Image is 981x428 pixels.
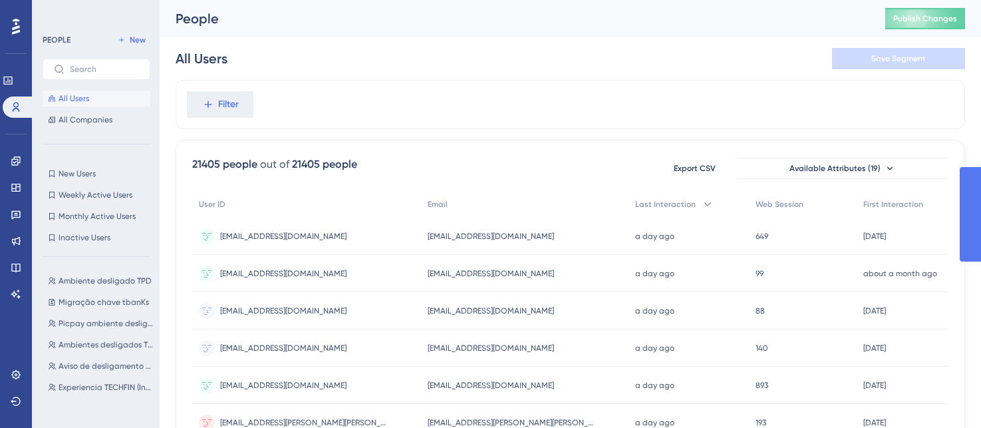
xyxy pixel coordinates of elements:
span: [EMAIL_ADDRESS][DOMAIN_NAME] [428,343,554,353]
button: New [113,32,150,48]
button: Monthly Active Users [43,208,150,224]
div: All Users [176,49,227,68]
button: Tecnologia TECHFIN (Interno) [43,401,158,417]
span: 140 [756,343,768,353]
time: [DATE] [863,343,886,353]
button: Ambientes desligados TPX [43,337,158,353]
span: [EMAIL_ADDRESS][DOMAIN_NAME] [428,268,554,279]
time: a day ago [635,232,674,241]
button: Experiencia TECHFIN (Interno) [43,379,158,395]
span: [EMAIL_ADDRESS][PERSON_NAME][PERSON_NAME][DOMAIN_NAME] [220,417,386,428]
iframe: UserGuiding AI Assistant Launcher [925,375,965,415]
span: 649 [756,231,768,242]
time: a day ago [635,306,674,316]
input: Search [70,65,139,74]
div: 21405 people [292,156,357,172]
span: Web Session [756,199,803,210]
span: Save Segment [871,53,926,64]
time: a day ago [635,343,674,353]
span: New Users [59,168,96,179]
span: Ambientes desligados TPX [59,339,153,350]
button: All Users [43,91,150,107]
span: [EMAIL_ADDRESS][DOMAIN_NAME] [220,306,347,316]
time: [DATE] [863,306,886,316]
span: [EMAIL_ADDRESS][PERSON_NAME][PERSON_NAME][DOMAIN_NAME] [428,417,594,428]
span: [EMAIL_ADDRESS][DOMAIN_NAME] [220,343,347,353]
button: Aviso de desligamento TPX [43,358,158,374]
time: a day ago [635,269,674,278]
span: [EMAIL_ADDRESS][DOMAIN_NAME] [428,380,554,391]
div: out of [260,156,289,172]
span: Inactive Users [59,232,110,243]
button: Inactive Users [43,230,150,246]
span: Monthly Active Users [59,211,136,222]
button: Save Segment [832,48,965,69]
button: Export CSV [661,158,728,179]
span: Available Attributes (19) [789,163,881,174]
span: First Interaction [863,199,923,210]
span: Experiencia TECHFIN (Interno) [59,382,153,393]
span: Weekly Active Users [59,190,132,200]
span: Tecnologia TECHFIN (Interno) [59,403,153,414]
button: Picpay ambiente desligado [43,316,158,331]
span: Migração chave tbanKs [59,297,149,308]
time: [DATE] [863,418,886,427]
span: [EMAIL_ADDRESS][DOMAIN_NAME] [428,231,554,242]
button: Publish Changes [885,8,965,29]
button: Migração chave tbanKs [43,294,158,310]
div: 21405 people [192,156,257,172]
span: Last Interaction [635,199,696,210]
button: All Companies [43,112,150,128]
button: New Users [43,166,150,182]
div: PEOPLE [43,35,70,45]
time: [DATE] [863,232,886,241]
time: about a month ago [863,269,937,278]
span: New [130,35,146,45]
span: 99 [756,268,764,279]
span: All Users [59,93,89,104]
time: a day ago [635,418,674,427]
span: User ID [199,199,225,210]
button: Weekly Active Users [43,187,150,203]
span: All Companies [59,114,112,125]
span: [EMAIL_ADDRESS][DOMAIN_NAME] [220,380,347,391]
span: Email [428,199,448,210]
span: 893 [756,380,768,391]
span: Export CSV [674,163,716,174]
time: a day ago [635,381,674,390]
button: Available Attributes (19) [736,158,948,179]
span: [EMAIL_ADDRESS][DOMAIN_NAME] [220,231,347,242]
span: Ambiente desligado TPD [59,276,152,286]
span: 193 [756,417,766,428]
time: [DATE] [863,381,886,390]
span: Picpay ambiente desligado [59,318,153,329]
span: Aviso de desligamento TPX [59,361,153,371]
button: Ambiente desligado TPD [43,273,158,289]
button: Filter [187,91,253,118]
span: [EMAIL_ADDRESS][DOMAIN_NAME] [428,306,554,316]
span: Filter [218,97,239,112]
span: [EMAIL_ADDRESS][DOMAIN_NAME] [220,268,347,279]
div: People [176,9,852,28]
span: 88 [756,306,765,316]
